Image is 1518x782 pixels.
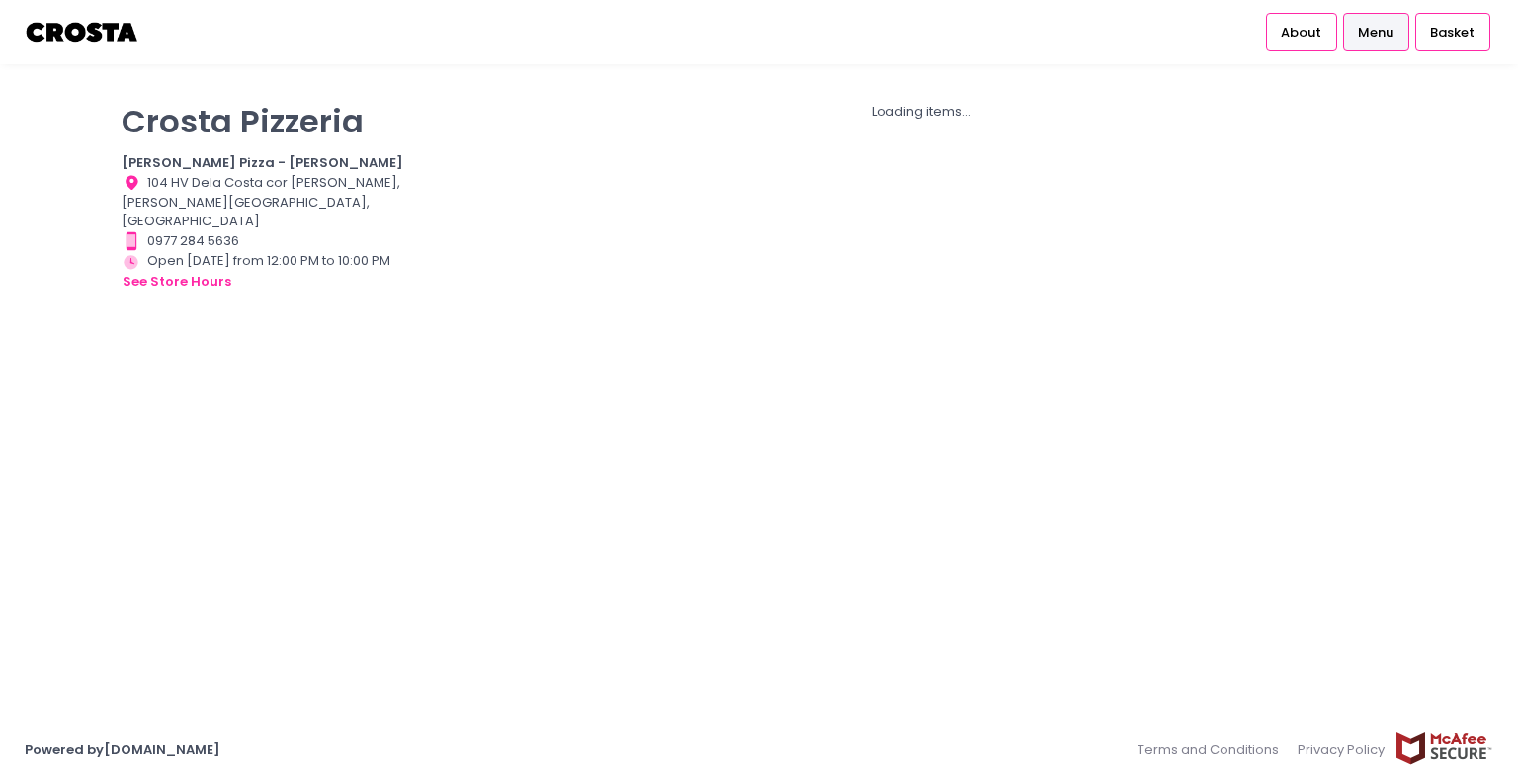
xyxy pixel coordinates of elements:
[1138,731,1289,769] a: Terms and Conditions
[122,153,403,172] b: [PERSON_NAME] Pizza - [PERSON_NAME]
[122,173,422,231] div: 104 HV Dela Costa cor [PERSON_NAME], [PERSON_NAME][GEOGRAPHIC_DATA], [GEOGRAPHIC_DATA]
[1394,731,1493,765] img: mcafee-secure
[25,740,220,759] a: Powered by[DOMAIN_NAME]
[122,231,422,251] div: 0977 284 5636
[1430,23,1475,43] span: Basket
[1358,23,1393,43] span: Menu
[122,102,422,140] p: Crosta Pizzeria
[122,271,232,293] button: see store hours
[1343,13,1409,50] a: Menu
[1266,13,1337,50] a: About
[1281,23,1321,43] span: About
[1289,731,1395,769] a: Privacy Policy
[25,15,140,49] img: logo
[122,251,422,293] div: Open [DATE] from 12:00 PM to 10:00 PM
[447,102,1396,122] div: Loading items...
